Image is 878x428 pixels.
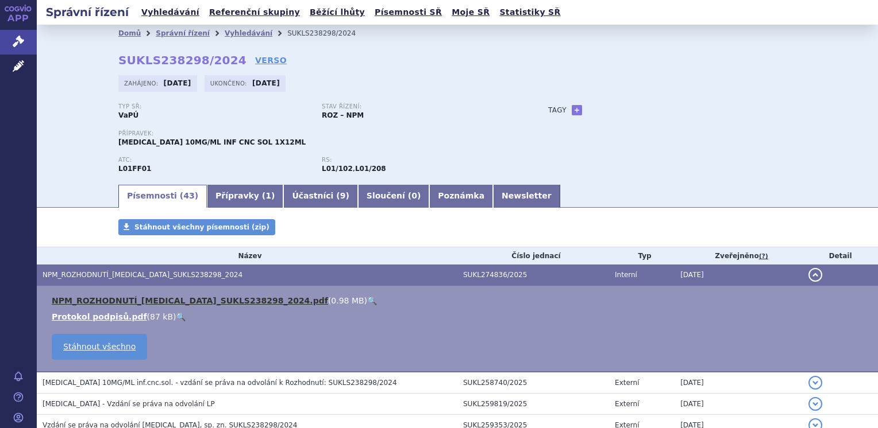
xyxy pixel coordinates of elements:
button: detail [808,397,822,411]
a: VERSO [255,55,287,66]
td: SUKL259819/2025 [457,394,609,415]
td: [DATE] [675,394,803,415]
span: Interní [615,271,637,279]
p: RS: [322,157,514,164]
span: Ukončeno: [210,79,249,88]
p: Stav řízení: [322,103,514,110]
strong: VaPÚ [118,111,138,119]
span: 87 kB [150,312,173,321]
th: Detail [803,247,878,264]
a: Stáhnout všechno [52,334,147,360]
span: Externí [615,379,639,387]
a: 🔍 [176,312,186,321]
div: , [322,157,525,174]
th: Název [37,247,457,264]
a: Statistiky SŘ [496,5,564,20]
span: 1 [265,191,271,200]
span: Zahájeno: [124,79,160,88]
a: Referenční skupiny [206,5,303,20]
abbr: (?) [759,252,768,260]
h3: Tagy [548,103,567,117]
span: NPM_ROZHODNUTÍ_OPDIVO_SUKLS238298_2024 [43,271,242,279]
p: ATC: [118,157,310,164]
span: 9 [340,191,346,200]
span: 0 [411,191,417,200]
a: Písemnosti (43) [118,185,207,208]
a: NPM_ROZHODNUTÍ_[MEDICAL_DATA]_SUKLS238298_2024.pdf [52,296,328,305]
th: Typ [609,247,675,264]
span: OPDIVO - Vzdání se práva na odvolání LP [43,400,215,408]
a: Přípravky (1) [207,185,283,208]
span: Externí [615,400,639,408]
td: [DATE] [675,372,803,394]
h2: Správní řízení [37,4,138,20]
li: ( ) [52,295,867,306]
a: Správní řízení [156,29,210,37]
span: [MEDICAL_DATA] 10MG/ML INF CNC SOL 1X12ML [118,138,306,146]
th: Číslo jednací [457,247,609,264]
a: Sloučení (0) [358,185,429,208]
button: detail [808,268,822,282]
span: 43 [183,191,194,200]
th: Zveřejněno [675,247,803,264]
button: detail [808,376,822,390]
a: Vyhledávání [225,29,272,37]
span: Stáhnout všechny písemnosti (zip) [134,223,269,231]
td: [DATE] [675,264,803,286]
td: SUKL258740/2025 [457,372,609,394]
a: Vyhledávání [138,5,203,20]
a: Účastníci (9) [283,185,357,208]
a: Poznámka [429,185,493,208]
a: + [572,105,582,115]
strong: ROZ – NPM [322,111,364,119]
a: Domů [118,29,141,37]
li: ( ) [52,311,867,322]
strong: NIVOLUMAB [118,165,151,173]
li: SUKLS238298/2024 [287,25,371,42]
a: 🔍 [367,296,377,305]
strong: SUKLS238298/2024 [118,53,247,67]
span: 0.98 MB [331,296,364,305]
span: OPDIVO 10MG/ML inf.cnc.sol. - vzdání se práva na odvolání k Rozhodnutí: SUKLS238298/2024 [43,379,397,387]
strong: [DATE] [252,79,280,87]
p: Přípravek: [118,130,525,137]
a: Běžící lhůty [306,5,368,20]
td: SUKL274836/2025 [457,264,609,286]
strong: nivolumab [322,165,353,173]
strong: [DATE] [164,79,191,87]
a: Protokol podpisů.pdf [52,312,147,321]
strong: nivolumab k léčbě metastazujícího kolorektálního karcinomu [355,165,386,173]
a: Newsletter [493,185,560,208]
a: Moje SŘ [448,5,493,20]
a: Písemnosti SŘ [371,5,445,20]
p: Typ SŘ: [118,103,310,110]
a: Stáhnout všechny písemnosti (zip) [118,219,275,235]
